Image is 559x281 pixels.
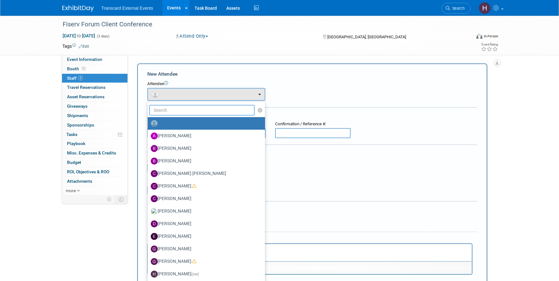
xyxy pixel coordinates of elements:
span: Giveaways [67,104,88,109]
span: Travel Reservations [67,85,105,90]
span: [DATE] [DATE] [62,33,95,39]
span: (me) [191,272,199,276]
label: [PERSON_NAME] [151,219,259,229]
div: Confirmation / Reference #: [275,121,351,127]
label: [PERSON_NAME] [151,231,259,241]
span: ROI, Objectives & ROO [67,169,109,174]
label: [PERSON_NAME] [151,143,259,154]
div: In-Person [483,34,498,39]
div: New Attendee [147,71,477,78]
span: Event Information [67,57,102,62]
img: B.jpg [151,158,158,165]
a: Attachments [62,177,127,186]
a: Misc. Expenses & Credits [62,149,127,158]
span: Transcard External Events [101,6,153,11]
label: [PERSON_NAME] [151,181,259,191]
span: to [76,33,82,38]
img: C.jpg [151,195,158,202]
img: E.jpg [151,233,158,240]
div: Notes [147,236,472,242]
img: A.jpg [151,132,158,139]
img: D.jpg [151,220,158,227]
a: Budget [62,158,127,167]
td: Toggle Event Tabs [115,195,128,203]
span: Attachments [67,179,92,184]
label: [PERSON_NAME] [PERSON_NAME] [151,169,259,179]
span: Tasks [66,132,77,137]
a: Staff2 [62,74,127,83]
img: H.jpg [151,271,158,278]
span: more [66,188,76,193]
label: [PERSON_NAME] [151,194,259,204]
a: Tasks [62,130,127,139]
div: Event Format [433,33,498,42]
span: Booth not reserved yet [81,66,87,71]
label: [PERSON_NAME] [151,206,259,216]
button: Attend Only [174,33,211,40]
label: [PERSON_NAME] [151,131,259,141]
a: Search [442,3,471,14]
div: Registration / Ticket Info (optional) [147,112,477,118]
label: [PERSON_NAME] [151,156,259,166]
a: Edit [79,44,89,49]
div: Fiserv Forum Client Conference [60,19,461,30]
div: Cost: [147,150,477,156]
td: Tags [62,43,89,49]
input: Search [149,105,255,116]
a: Playbook [62,139,127,148]
a: ROI, Objectives & ROO [62,167,127,176]
div: Misc. Attachments & Notes [147,206,477,212]
label: [PERSON_NAME] [151,257,259,267]
a: more [62,186,127,195]
span: Booth [67,66,87,71]
label: [PERSON_NAME] [151,269,259,279]
a: Event Information [62,55,127,64]
span: Staff [67,76,83,81]
span: Asset Reservations [67,94,104,99]
iframe: Rich Text Area [148,244,472,261]
a: Asset Reservations [62,92,127,101]
a: Booth [62,64,127,73]
img: B.jpg [151,145,158,152]
td: Personalize Event Tab Strip [104,195,115,203]
span: Budget [67,160,81,165]
img: G.jpg [151,246,158,252]
span: Search [450,6,465,11]
span: Sponsorships [67,122,94,127]
span: [GEOGRAPHIC_DATA], [GEOGRAPHIC_DATA] [327,35,406,39]
img: ExhibitDay [62,5,94,12]
a: Sponsorships [62,121,127,130]
div: Attendee [147,81,477,87]
span: Playbook [67,141,85,146]
span: (3 days) [96,34,110,38]
label: [PERSON_NAME] [151,244,259,254]
img: C.jpg [151,170,158,177]
img: C.jpg [151,183,158,190]
span: Shipments [67,113,88,118]
span: Misc. Expenses & Credits [67,150,116,155]
a: Giveaways [62,102,127,111]
img: G.jpg [151,258,158,265]
a: Shipments [62,111,127,120]
a: Travel Reservations [62,83,127,92]
span: 2 [78,76,83,80]
img: Format-Inperson.png [476,34,483,39]
div: Event Rating [481,43,498,46]
img: Unassigned-User-Icon.png [151,120,158,127]
img: Haille Dinger [479,2,491,14]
